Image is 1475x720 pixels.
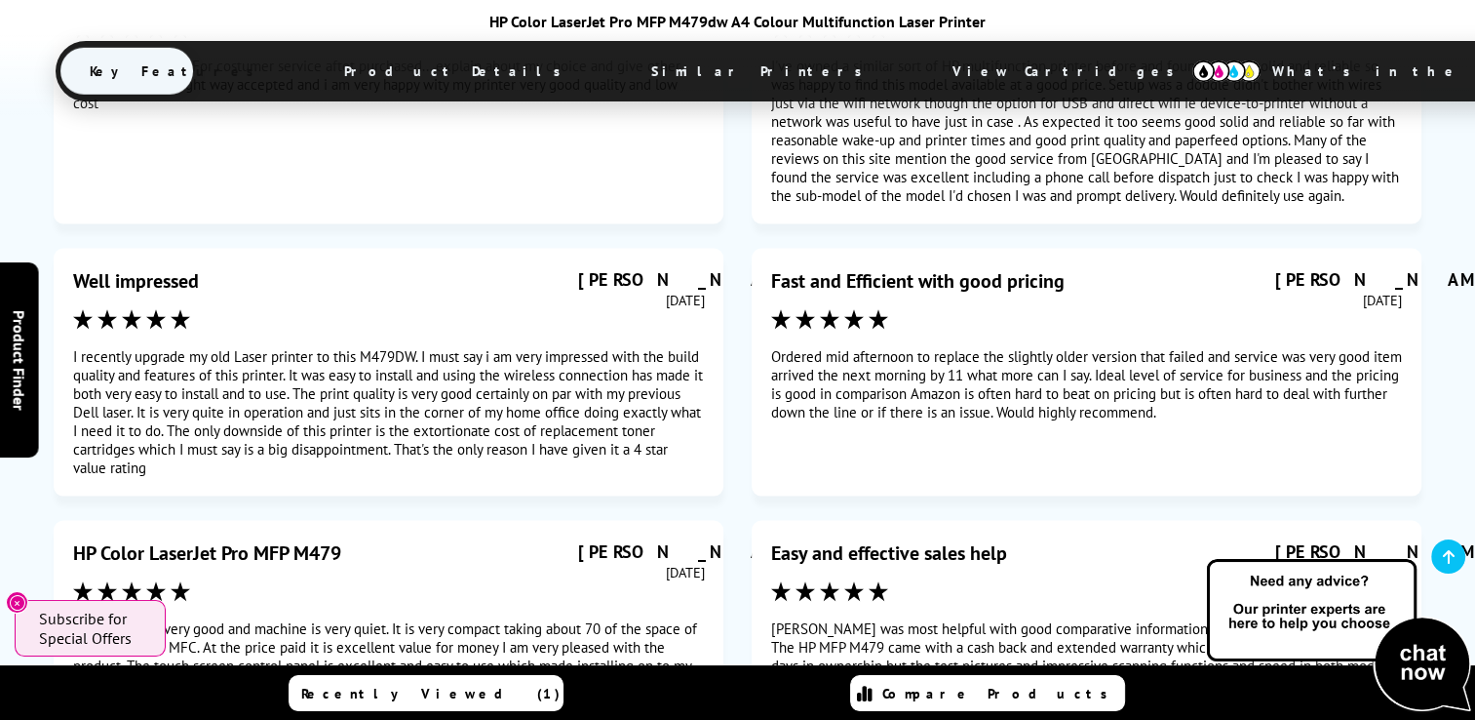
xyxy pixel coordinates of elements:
[73,268,199,294] div: Well impressed
[10,310,29,411] span: Product Finder
[289,675,563,711] a: Recently Viewed (1)
[60,48,293,95] span: Key Features
[850,675,1125,711] a: Compare Products
[1363,291,1402,309] time: [DATE]
[578,540,829,563] span: [PERSON_NAME]
[56,12,1420,31] div: HP Color LaserJet Pro MFP M479dw A4 Colour Multifunction Laser Printer
[923,46,1222,97] span: View Cartridges
[73,620,704,694] div: Print quality is very good and machine is very quiet. It is very compact taking about 70 of the s...
[578,268,829,291] span: [PERSON_NAME]
[39,609,146,648] span: Subscribe for Special Offers
[1202,556,1475,716] img: Open Live Chat window
[771,57,1402,205] div: I've owned a similar sort of HP multifunction printer before and found it good solid and reliable...
[1192,60,1261,82] img: cmyk-icon.svg
[73,540,341,566] div: HP Color LaserJet Pro MFP M479
[73,347,704,477] div: I recently upgrade my old Laser printer to this M479DW. I must say i am very impressed with the b...
[771,347,1402,421] div: Ordered mid afternoon to replace the slightly older version that failed and service was very good...
[315,48,601,95] span: Product Details
[622,48,902,95] span: Similar Printers
[301,685,561,702] span: Recently Viewed (1)
[771,620,1402,694] div: [PERSON_NAME] was most helpful with good comparative information helping me decide on the HP The ...
[882,685,1118,702] span: Compare Products
[665,291,704,309] time: [DATE]
[6,591,28,614] button: Close
[771,268,1065,294] div: Fast and Efficient with good pricing
[771,540,1007,566] div: Easy and effective sales help
[665,563,704,581] time: [DATE]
